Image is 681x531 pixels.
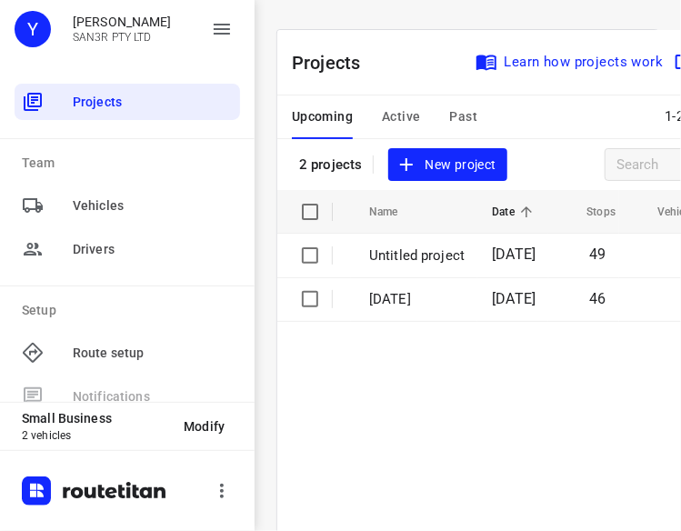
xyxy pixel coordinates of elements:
[369,289,465,310] p: [DATE]
[73,196,233,215] span: Vehicles
[399,154,496,176] span: New project
[73,93,233,112] span: Projects
[15,335,240,371] div: Route setup
[492,201,538,223] span: Date
[15,11,51,47] div: Y
[292,49,376,76] p: Projects
[292,105,353,128] span: Upcoming
[15,84,240,120] div: Projects
[382,105,420,128] span: Active
[563,201,616,223] span: Stops
[388,148,506,182] button: New project
[22,429,169,442] p: 2 vehicles
[15,187,240,224] div: Vehicles
[22,411,169,426] p: Small Business
[184,419,225,434] span: Modify
[369,245,465,266] p: Untitled project
[73,31,172,44] p: SAN3R PTY LTD
[15,375,240,418] span: Available only on our Business plan
[73,15,172,29] p: Yvonne Wong
[590,245,606,263] span: 49
[492,290,536,307] span: [DATE]
[492,245,536,263] span: [DATE]
[22,154,240,173] p: Team
[22,301,240,320] p: Setup
[450,105,478,128] span: Past
[73,344,233,363] span: Route setup
[590,290,606,307] span: 46
[369,201,422,223] span: Name
[15,231,240,267] div: Drivers
[169,410,240,443] button: Modify
[299,156,362,173] p: 2 projects
[73,240,233,259] span: Drivers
